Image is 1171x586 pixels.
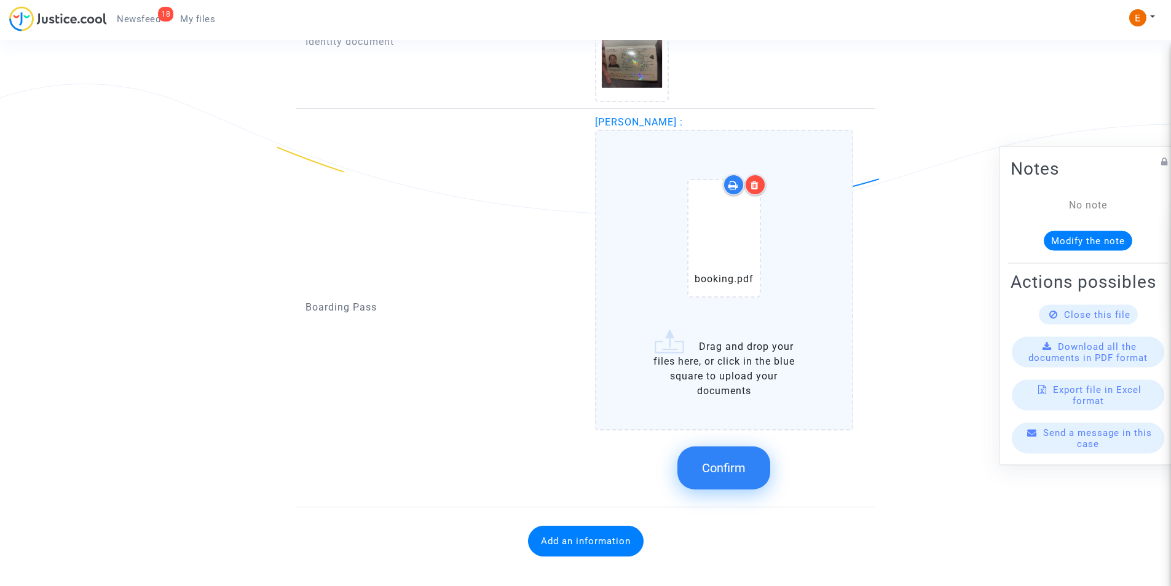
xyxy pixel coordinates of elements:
p: Identity document [306,34,577,49]
button: Confirm [677,446,770,489]
button: Add an information [528,526,644,556]
a: 18Newsfeed [107,10,170,28]
h2: Actions possibles [1011,271,1165,292]
div: 18 [158,7,173,22]
div: No note [1029,197,1147,212]
span: [PERSON_NAME] : [595,116,683,128]
span: My files [180,14,215,25]
img: jc-logo.svg [9,6,107,31]
img: ACg8ocIeiFvHKe4dA5oeRFd_CiCnuxWUEc1A2wYhRJE3TTWt=s96-c [1129,9,1146,26]
a: My files [170,10,225,28]
span: Newsfeed [117,14,160,25]
span: Send a message in this case [1043,427,1152,449]
p: Boarding Pass [306,299,577,315]
span: Close this file [1064,309,1130,320]
button: Modify the note [1044,231,1132,250]
span: Export file in Excel format [1053,384,1141,406]
span: Download all the documents in PDF format [1028,341,1148,363]
h2: Notes [1011,157,1165,179]
span: Confirm [702,461,746,475]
